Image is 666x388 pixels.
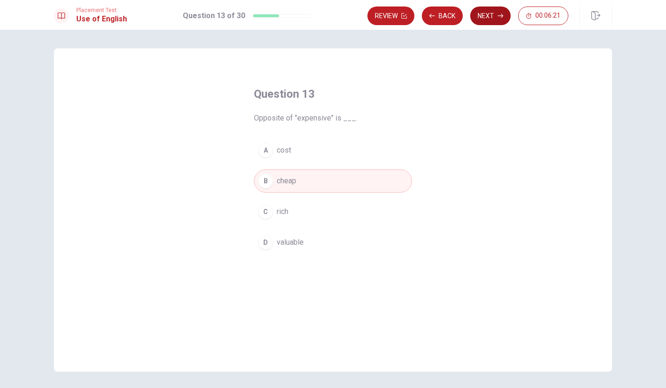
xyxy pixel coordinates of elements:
[258,235,273,250] div: D
[254,113,412,124] span: Opposite of "expensive" is ___.
[277,145,291,156] span: cost
[76,7,127,13] span: Placement Test
[277,206,288,217] span: rich
[254,200,412,223] button: Crich
[76,13,127,25] h1: Use of English
[258,204,273,219] div: C
[277,237,304,248] span: valuable
[254,139,412,162] button: Acost
[422,7,463,25] button: Back
[277,175,296,187] span: cheap
[183,10,245,21] h1: Question 13 of 30
[254,87,412,101] h4: Question 13
[535,12,560,20] span: 00:06:21
[254,169,412,193] button: Bcheap
[254,231,412,254] button: Dvaluable
[367,7,414,25] button: Review
[258,143,273,158] div: A
[258,174,273,188] div: B
[518,7,568,25] button: 00:06:21
[470,7,511,25] button: Next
